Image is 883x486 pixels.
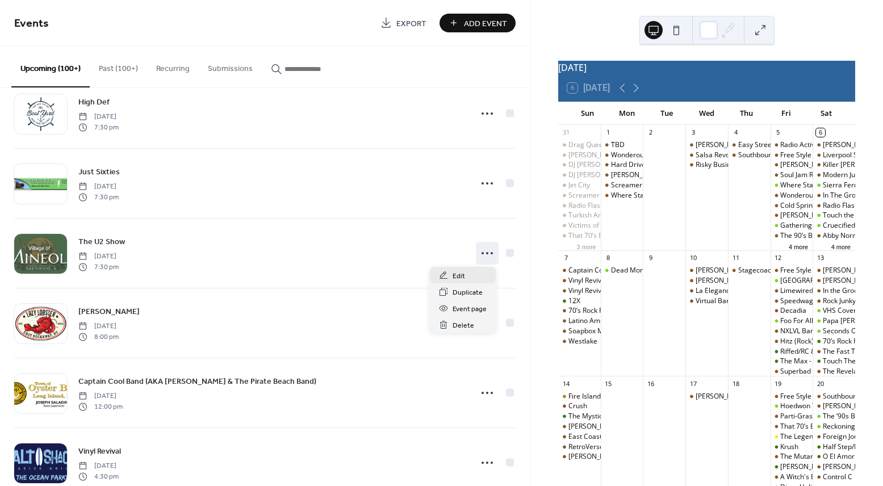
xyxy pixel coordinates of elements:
div: [PERSON_NAME] (Steel Drums) [696,266,794,275]
div: Hoedwon Throwdown/Town & Country/Starting Over/Overhau; [771,401,813,411]
div: Southbound/O El Amor [813,392,855,401]
div: Screamer of the Week [611,181,681,190]
div: Radio Active [771,140,813,150]
div: Mon [607,102,647,125]
div: Wonderous Stories [780,191,840,200]
div: Krush [771,442,813,452]
div: Free Style Disco with DJ Jeff Nec [771,150,813,160]
div: Sun [567,102,607,125]
div: Where Stars Collide [601,191,643,200]
div: Southbound (Country) [728,150,771,160]
div: Liverpool Schuffle (Beatles) [813,150,855,160]
div: Decadia [780,306,806,316]
div: 19 [774,379,782,388]
div: VHS Cover Band [823,306,874,316]
div: Foo For All/Unglued/Love Hate Love [771,316,813,326]
div: Riffed/RC & Keegstand [780,347,851,357]
div: Vinyl Revival [568,276,607,286]
div: RetroVerse [568,442,604,452]
div: Amber Ferrari Band [685,392,728,401]
span: Captain Cool Band (AKA [PERSON_NAME] & The Pirate Beach Band) [78,376,316,388]
div: Rock Junky [813,296,855,306]
div: Superbad [780,367,811,376]
div: [PERSON_NAME] and the All Stars [611,170,718,180]
a: Just Sixties [78,165,120,178]
div: The Mutant Kings (Classic Rock) [780,452,880,462]
div: RetroVerse [558,442,601,452]
div: Soul Jam Revue [780,170,828,180]
div: Joe Rock and the All Stars [813,276,855,286]
div: 12 [774,254,782,262]
div: 15 [604,379,613,388]
div: [PERSON_NAME] [696,276,749,286]
div: [PERSON_NAME] & The Rippers [780,160,880,170]
div: Hard Drive [601,160,643,170]
button: Past (100+) [90,46,147,86]
div: 17 [689,379,697,388]
div: The Mystic [558,412,601,421]
div: Drag Queen Booze Bingo Brunch [558,140,601,150]
div: Turkish American Night [558,211,601,220]
div: Control C [823,472,852,482]
div: Crush [558,401,601,411]
div: La Elegancia De La Salsa [696,286,774,296]
div: Victims of Rock [558,221,601,231]
div: 16 [646,379,655,388]
div: Riffed/RC & Keegstand [771,347,813,357]
div: That 70’s Band [771,422,813,431]
div: 70’s Rock Parade [823,337,876,346]
div: Half Step/My Space Band [813,442,855,452]
div: Bobby Nathan Band [558,422,601,431]
span: 12:00 pm [78,401,123,412]
div: 2 [646,128,655,137]
div: Cruecified/Bulletproof [813,221,855,231]
div: Jet City [558,181,601,190]
div: 6 [816,128,825,137]
div: Stagecoach )Country) [738,266,806,275]
div: Vinyl Revival [568,286,607,296]
button: Recurring [147,46,199,86]
div: Screamer of the Week (New Wave) [558,191,601,200]
div: Dead Mondays Featuring MK - Ultra [601,266,643,275]
div: 5 [774,128,782,137]
span: 7:30 pm [78,262,119,272]
div: Soapbox Messiah [568,326,624,336]
div: 20 [816,379,825,388]
span: Edit [453,270,465,282]
div: TBD [611,140,625,150]
div: Dead Mondays Featuring MK - Ultra [611,266,724,275]
div: Decadia [771,306,813,316]
div: Where Stars Collide [611,191,673,200]
div: Drag Queen [PERSON_NAME] [568,140,662,150]
div: 14 [562,379,570,388]
div: 4 [731,128,740,137]
span: [DATE] [78,391,123,401]
div: In The Groove [823,191,867,200]
div: Papa Roach & Rise Against: Rise of the Roach Tour [813,316,855,326]
div: Krush [780,442,798,452]
a: [PERSON_NAME] [78,305,140,318]
div: The Legendary [PERSON_NAME] [780,432,882,442]
div: 12X [558,296,601,306]
div: Risky Business (Oldies) [696,160,768,170]
div: Wonderous Stories [601,150,643,160]
div: 1 [604,128,613,137]
div: 31 [562,128,570,137]
div: Tommy Sullivan [685,276,728,286]
div: Free Style Disco with DJ Jeff Nec [771,266,813,275]
div: Salsa Revolution [696,150,747,160]
div: DJ [PERSON_NAME] [568,170,630,180]
div: Robert Fantel Music (Rock/Country) [813,462,855,472]
a: Vinyl Revival [78,445,121,458]
div: [PERSON_NAME] Band [568,422,640,431]
button: 3 more [572,241,600,251]
div: NXLVL Band (Reggae) [780,326,848,336]
button: 4 more [827,241,855,251]
span: High Def [78,97,110,108]
div: 70’s Rock Parade [813,337,855,346]
a: High Def [78,95,110,108]
div: Killer Joe & The Lido Soul Revue [813,160,855,170]
button: 4 more [784,241,813,251]
div: Modern Justice [823,170,870,180]
div: [PERSON_NAME] [823,266,876,275]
